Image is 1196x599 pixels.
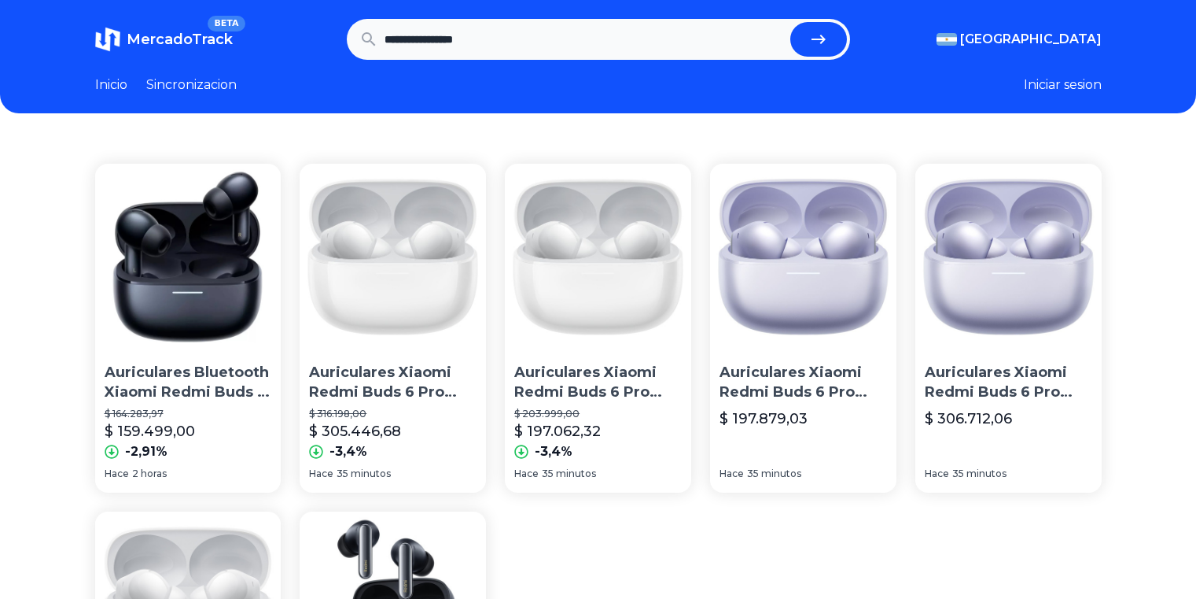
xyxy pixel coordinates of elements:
[105,408,272,420] p: $ 164.283,97
[309,363,477,402] p: Auriculares Xiaomi Redmi Buds 6 Pro Glacier White
[514,468,539,480] span: Hace
[132,468,167,480] span: 2 horas
[915,164,1102,493] a: Auriculares Xiaomi Redmi Buds 6 Pro Lavender PurpleAuriculares Xiaomi Redmi Buds 6 Pro Lavender P...
[937,30,1102,49] button: [GEOGRAPHIC_DATA]
[146,76,237,94] a: Sincronizacion
[505,164,691,350] img: Auriculares Xiaomi Redmi Buds 6 Pro Glacier White
[937,33,957,46] img: Argentina
[127,31,233,48] span: MercadoTrack
[915,164,1102,350] img: Auriculares Xiaomi Redmi Buds 6 Pro Lavender Purple
[1024,76,1102,94] button: Iniciar sesion
[710,164,896,350] img: Auriculares Xiaomi Redmi Buds 6 Pro Lavender Purple
[719,468,744,480] span: Hace
[208,16,245,31] span: BETA
[95,27,120,52] img: MercadoTrack
[105,420,195,442] p: $ 159.499,00
[952,468,1006,480] span: 35 minutos
[95,76,127,94] a: Inicio
[300,164,486,493] a: Auriculares Xiaomi Redmi Buds 6 Pro Glacier WhiteAuriculares Xiaomi Redmi Buds 6 Pro Glacier Whit...
[925,408,1012,430] p: $ 306.712,06
[329,442,367,461] p: -3,4%
[95,164,282,350] img: Auriculares Bluetooth Xiaomi Redmi Buds 6 Pro Color Negro
[925,363,1092,402] p: Auriculares Xiaomi Redmi Buds 6 Pro Lavender Purple
[514,420,601,442] p: $ 197.062,32
[309,408,477,420] p: $ 316.198,00
[309,420,401,442] p: $ 305.446,68
[505,164,691,493] a: Auriculares Xiaomi Redmi Buds 6 Pro Glacier WhiteAuriculares Xiaomi Redmi Buds 6 Pro Glacier Whit...
[925,468,949,480] span: Hace
[535,442,572,461] p: -3,4%
[514,408,682,420] p: $ 203.999,00
[95,164,282,493] a: Auriculares Bluetooth Xiaomi Redmi Buds 6 Pro Color NegroAuriculares Bluetooth Xiaomi Redmi Buds ...
[300,164,486,350] img: Auriculares Xiaomi Redmi Buds 6 Pro Glacier White
[542,468,596,480] span: 35 minutos
[710,164,896,493] a: Auriculares Xiaomi Redmi Buds 6 Pro Lavender PurpleAuriculares Xiaomi Redmi Buds 6 Pro Lavender P...
[514,363,682,402] p: Auriculares Xiaomi Redmi Buds 6 Pro Glacier White
[105,363,272,402] p: Auriculares Bluetooth Xiaomi Redmi Buds 6 Pro Color Negro
[747,468,801,480] span: 35 minutos
[960,30,1102,49] span: [GEOGRAPHIC_DATA]
[337,468,391,480] span: 35 minutos
[719,363,887,402] p: Auriculares Xiaomi Redmi Buds 6 Pro Lavender Purple
[105,468,129,480] span: Hace
[95,27,233,52] a: MercadoTrackBETA
[125,442,167,461] p: -2,91%
[719,408,808,430] p: $ 197.879,03
[309,468,333,480] span: Hace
